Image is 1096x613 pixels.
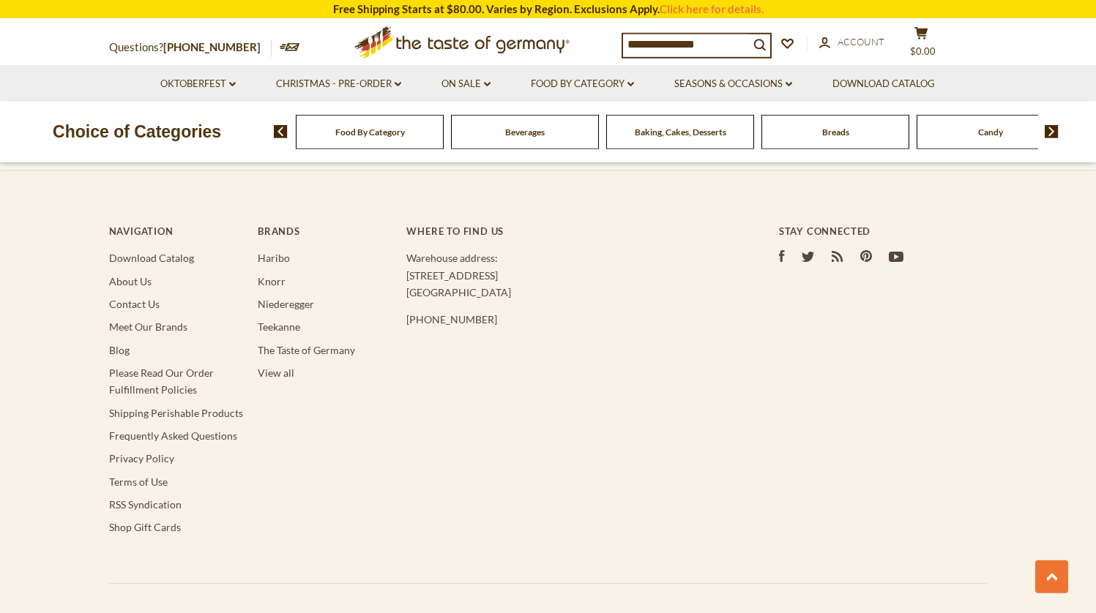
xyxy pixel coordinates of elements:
a: Niederegger [258,298,314,310]
img: next arrow [1045,125,1059,138]
a: Food By Category [335,127,405,138]
a: Shop Gift Cards [109,521,181,533]
a: Account [819,34,884,50]
p: Warehouse address: [STREET_ADDRESS] [GEOGRAPHIC_DATA] [406,249,720,301]
button: $0.00 [900,26,944,63]
span: $0.00 [910,45,936,57]
a: Haribo [258,252,290,264]
a: Food By Category [531,76,634,92]
a: Breads [822,127,849,138]
a: Christmas - PRE-ORDER [276,76,401,92]
img: previous arrow [274,125,288,138]
a: Contact Us [109,298,160,310]
a: Knorr [258,275,286,287]
span: Account [838,36,884,48]
h4: Stay Connected [779,225,988,237]
h4: Navigation [109,225,243,237]
a: About Us [109,275,152,287]
a: The Taste of Germany [258,344,355,356]
a: Seasons & Occasions [674,76,792,92]
a: Baking, Cakes, Desserts [635,127,726,138]
a: Beverages [505,127,545,138]
a: Download Catalog [832,76,935,92]
a: Oktoberfest [160,76,236,92]
a: Shipping Perishable Products [109,407,243,419]
a: View all [258,366,294,379]
a: Click here for details. [660,2,764,15]
a: RSS Syndication [109,498,182,511]
h4: Where to find us [406,225,720,237]
p: [PHONE_NUMBER] [406,311,720,328]
a: [PHONE_NUMBER] [163,40,261,53]
p: Questions? [109,38,272,57]
a: Please Read Our Order Fulfillment Policies [109,366,214,396]
a: Candy [978,127,1003,138]
h4: Brands [258,225,392,237]
a: Meet Our Brands [109,320,187,333]
a: Terms of Use [109,475,168,488]
a: Blog [109,344,130,356]
a: Frequently Asked Questions [109,429,237,442]
a: On Sale [441,76,491,92]
a: Privacy Policy [109,452,174,465]
a: Teekanne [258,320,300,333]
a: Download Catalog [109,252,194,264]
